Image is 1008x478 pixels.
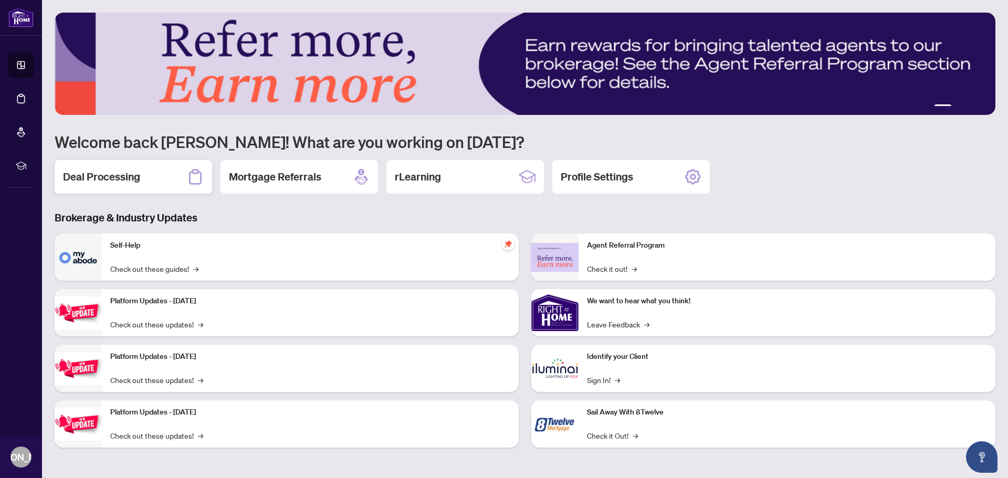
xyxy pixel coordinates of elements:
p: Sail Away With 8Twelve [587,407,987,418]
h3: Brokerage & Industry Updates [55,210,995,225]
button: 3 [964,104,968,109]
img: Self-Help [55,233,102,281]
p: Agent Referral Program [587,240,987,251]
img: We want to hear what you think! [531,289,579,336]
h1: Welcome back [PERSON_NAME]! What are you working on [DATE]? [55,132,995,152]
img: Slide 0 [55,13,995,115]
a: Leave Feedback→ [587,318,649,330]
span: → [198,318,203,330]
button: Open asap [966,441,997,473]
p: Platform Updates - [DATE] [110,407,510,418]
a: Check it Out!→ [587,430,638,441]
span: pushpin [502,238,514,250]
span: → [615,374,620,386]
button: 1 [934,104,951,109]
span: → [193,263,198,274]
span: → [198,430,203,441]
p: Identify your Client [587,351,987,363]
button: 5 [981,104,985,109]
img: Identify your Client [531,345,579,392]
h2: rLearning [395,169,441,184]
img: logo [8,8,34,27]
span: → [632,263,637,274]
a: Check out these guides!→ [110,263,198,274]
img: Platform Updates - June 23, 2025 [55,408,102,441]
button: 2 [955,104,960,109]
img: Agent Referral Program [531,243,579,272]
a: Sign In!→ [587,374,620,386]
span: → [633,430,638,441]
p: Platform Updates - [DATE] [110,351,510,363]
h2: Profile Settings [561,169,633,184]
button: 4 [972,104,976,109]
span: → [198,374,203,386]
img: Platform Updates - July 21, 2025 [55,296,102,330]
a: Check out these updates!→ [110,430,203,441]
p: We want to hear what you think! [587,295,987,307]
p: Self-Help [110,240,510,251]
a: Check out these updates!→ [110,374,203,386]
img: Platform Updates - July 8, 2025 [55,352,102,385]
img: Sail Away With 8Twelve [531,400,579,448]
p: Platform Updates - [DATE] [110,295,510,307]
a: Check it out!→ [587,263,637,274]
h2: Mortgage Referrals [229,169,321,184]
a: Check out these updates!→ [110,318,203,330]
h2: Deal Processing [63,169,140,184]
span: → [644,318,649,330]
